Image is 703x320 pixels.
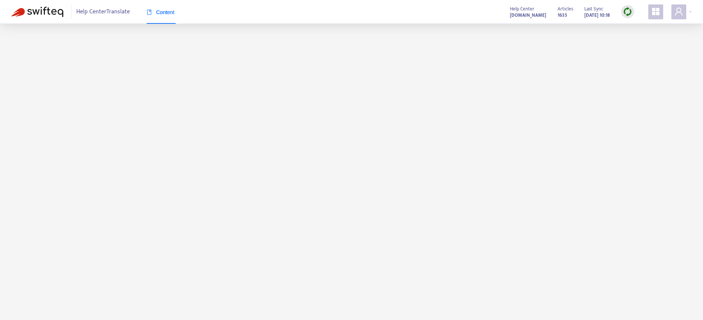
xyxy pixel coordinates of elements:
[76,5,130,19] span: Help Center Translate
[557,5,573,13] span: Articles
[11,7,63,17] img: Swifteq
[651,7,660,16] span: appstore
[510,11,546,19] a: [DOMAIN_NAME]
[674,7,683,16] span: user
[147,9,175,15] span: Content
[584,5,603,13] span: Last Sync
[584,11,610,19] strong: [DATE] 10:18
[623,7,632,16] img: sync.dc5367851b00ba804db3.png
[147,10,152,15] span: book
[557,11,567,19] strong: 1635
[510,5,534,13] span: Help Center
